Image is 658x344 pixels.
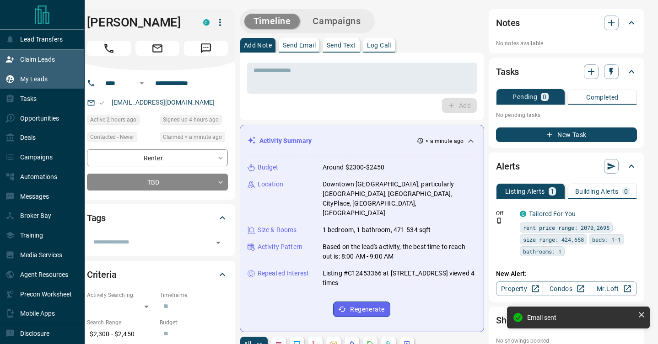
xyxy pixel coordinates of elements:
[258,269,309,278] p: Repeated Interest
[303,14,370,29] button: Campaigns
[367,42,391,48] p: Log Call
[90,115,136,124] span: Active 2 hours ago
[323,163,384,172] p: Around $2300-$2450
[87,264,228,286] div: Criteria
[244,14,300,29] button: Timeline
[575,188,619,195] p: Building Alerts
[258,163,279,172] p: Budget
[543,94,546,100] p: 0
[496,127,637,142] button: New Task
[163,132,222,142] span: Claimed < a minute ago
[136,78,147,89] button: Open
[87,318,155,327] p: Search Range:
[496,64,519,79] h2: Tasks
[87,267,117,282] h2: Criteria
[87,41,131,56] span: Call
[323,180,476,218] p: Downtown [GEOGRAPHIC_DATA], particularly [GEOGRAPHIC_DATA], [GEOGRAPHIC_DATA], CityPlace, [GEOGRA...
[496,309,637,331] div: Showings
[496,217,502,224] svg: Push Notification Only
[523,235,584,244] span: size range: 424,658
[496,209,514,217] p: Off
[87,115,155,127] div: Tue Oct 14 2025
[87,211,106,225] h2: Tags
[523,247,561,256] span: bathrooms: 1
[160,318,228,327] p: Budget:
[283,42,316,48] p: Send Email
[527,314,634,321] div: Email sent
[212,236,225,249] button: Open
[523,223,609,232] span: rent price range: 2070,2695
[327,42,356,48] p: Send Text
[592,235,621,244] span: beds: 1-1
[323,225,431,235] p: 1 bedroom, 1 bathroom, 471-534 sqft
[496,61,637,83] div: Tasks
[505,188,545,195] p: Listing Alerts
[624,188,628,195] p: 0
[426,137,464,145] p: < a minute ago
[259,136,312,146] p: Activity Summary
[543,281,590,296] a: Condos
[496,159,520,174] h2: Alerts
[496,269,637,279] p: New Alert:
[590,281,637,296] a: Mr.Loft
[99,100,105,106] svg: Email Valid
[87,15,189,30] h1: [PERSON_NAME]
[258,242,302,252] p: Activity Pattern
[496,108,637,122] p: No pending tasks
[323,269,476,288] p: Listing #C12453366 at [STREET_ADDRESS] viewed 4 times
[496,16,520,30] h2: Notes
[244,42,272,48] p: Add Note
[496,39,637,48] p: No notes available
[496,313,535,328] h2: Showings
[163,115,219,124] span: Signed up 4 hours ago
[184,41,228,56] span: Message
[87,207,228,229] div: Tags
[258,225,297,235] p: Size & Rooms
[496,12,637,34] div: Notes
[87,327,155,342] p: $2,300 - $2,450
[87,149,228,166] div: Renter
[160,291,228,299] p: Timeframe:
[512,94,537,100] p: Pending
[529,210,576,217] a: Tailored For You
[323,242,476,261] p: Based on the lead's activity, the best time to reach out is: 8:00 AM - 9:00 AM
[248,132,476,149] div: Activity Summary< a minute ago
[160,132,228,145] div: Tue Oct 14 2025
[333,302,390,317] button: Regenerate
[160,115,228,127] div: Tue Oct 14 2025
[496,281,543,296] a: Property
[87,291,155,299] p: Actively Searching:
[496,155,637,177] div: Alerts
[258,180,283,189] p: Location
[203,19,210,26] div: condos.ca
[112,99,215,106] a: [EMAIL_ADDRESS][DOMAIN_NAME]
[135,41,179,56] span: Email
[520,211,526,217] div: condos.ca
[550,188,554,195] p: 1
[90,132,134,142] span: Contacted - Never
[87,174,228,191] div: TBD
[586,94,619,101] p: Completed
